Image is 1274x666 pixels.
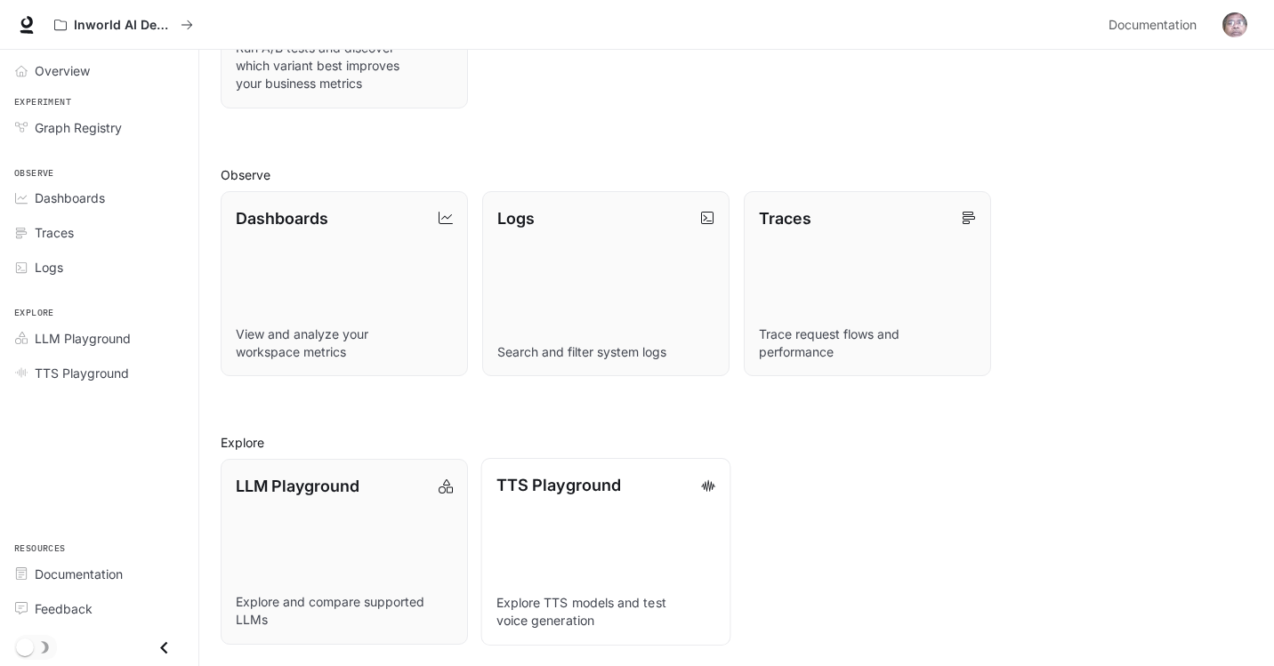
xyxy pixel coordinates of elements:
a: TracesTrace request flows and performance [744,191,991,377]
p: View and analyze your workspace metrics [236,325,453,361]
span: LLM Playground [35,329,131,348]
h2: Observe [221,165,1253,184]
p: Explore and compare supported LLMs [236,593,453,629]
span: Traces [35,223,74,242]
p: Run A/B tests and discover which variant best improves your business metrics [236,39,453,92]
a: Dashboards [7,182,191,213]
span: Documentation [35,565,123,583]
a: TTS PlaygroundExplore TTS models and test voice generation [481,458,731,646]
a: DashboardsView and analyze your workspace metrics [221,191,468,377]
p: Search and filter system logs [497,343,714,361]
p: Dashboards [236,206,328,230]
a: LogsSearch and filter system logs [482,191,730,377]
a: Documentation [1101,7,1210,43]
a: TTS Playground [7,357,191,389]
a: Feedback [7,593,191,624]
a: LLM PlaygroundExplore and compare supported LLMs [221,459,468,645]
img: User avatar [1222,12,1247,37]
span: Dark mode toggle [16,637,34,656]
p: Logs [497,206,535,230]
span: Graph Registry [35,118,122,137]
span: Logs [35,258,63,277]
a: Graph Registry [7,112,191,143]
span: Feedback [35,599,93,618]
a: Documentation [7,558,191,590]
span: TTS Playground [35,364,129,382]
p: LLM Playground [236,474,359,498]
p: Inworld AI Demos [74,18,173,33]
a: Logs [7,252,191,283]
button: All workspaces [46,7,201,43]
a: Traces [7,217,191,248]
span: Dashboards [35,189,105,207]
span: Overview [35,61,90,80]
a: Overview [7,55,191,86]
a: LLM Playground [7,323,191,354]
p: Trace request flows and performance [759,325,976,361]
p: Explore TTS models and test voice generation [496,594,715,630]
button: User avatar [1217,7,1253,43]
button: Close drawer [144,630,184,666]
span: Documentation [1109,14,1197,36]
p: Traces [759,206,811,230]
h2: Explore [221,433,1253,452]
p: TTS Playground [496,473,621,497]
